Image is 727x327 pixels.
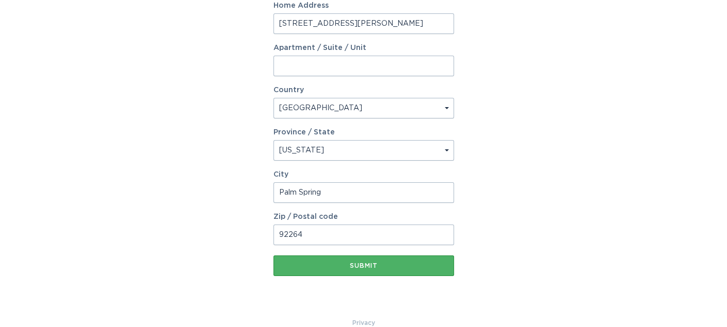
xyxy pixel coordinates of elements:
[273,255,454,276] button: Submit
[279,263,449,269] div: Submit
[273,129,335,136] label: Province / State
[273,44,454,51] label: Apartment / Suite / Unit
[273,213,454,220] label: Zip / Postal code
[273,87,304,94] label: Country
[273,2,454,9] label: Home Address
[273,171,454,178] label: City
